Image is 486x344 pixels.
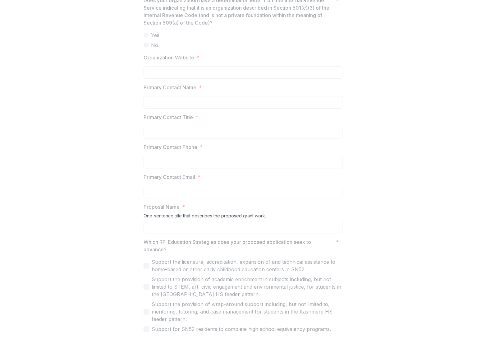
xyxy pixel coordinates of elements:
span: Yes [151,31,159,39]
p: Primary Contact Email [144,173,195,181]
span: Support for SN52 residents to complete high school equivalency programs. [152,325,331,333]
p: Proposal Name [144,203,180,211]
p: Primary Contact Title [144,114,193,121]
span: Support the licensure, accreditation, expansion of and technical assistance to home-based or othe... [152,258,342,273]
span: Support the provision of academic enrichment in subjects including, but not limited to STEM, art,... [152,276,342,298]
div: One-sentence title that describes the proposed grant work. [144,213,342,221]
span: No [151,41,158,49]
span: Support the provision of wrap-around support including, but not limited to, mentoring, tutoring, ... [152,300,342,323]
p: Primary Contact Name [144,84,196,91]
p: Organization Website [144,54,194,61]
p: Primary Contact Phone [144,143,197,151]
p: Which RFI Education Strategies does your proposed application seek to advance? [144,238,333,253]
